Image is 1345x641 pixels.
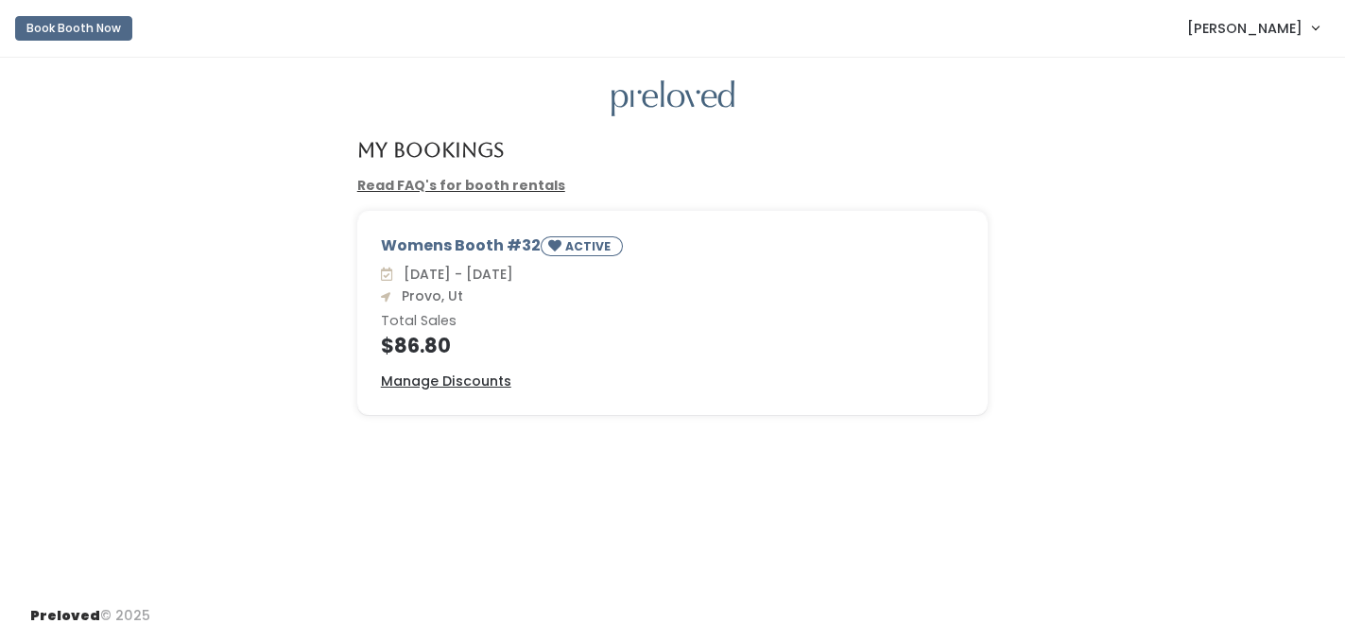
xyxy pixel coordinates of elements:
[30,591,150,626] div: © 2025
[381,314,965,329] h6: Total Sales
[357,139,504,161] h4: My Bookings
[357,176,565,195] a: Read FAQ's for booth rentals
[381,372,511,390] u: Manage Discounts
[381,234,965,264] div: Womens Booth #32
[30,606,100,625] span: Preloved
[381,372,511,391] a: Manage Discounts
[612,80,734,117] img: preloved logo
[394,286,463,305] span: Provo, Ut
[1187,18,1302,39] span: [PERSON_NAME]
[565,238,614,254] small: ACTIVE
[1168,8,1337,48] a: [PERSON_NAME]
[15,8,132,49] a: Book Booth Now
[15,16,132,41] button: Book Booth Now
[396,265,513,284] span: [DATE] - [DATE]
[381,335,965,356] h4: $86.80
